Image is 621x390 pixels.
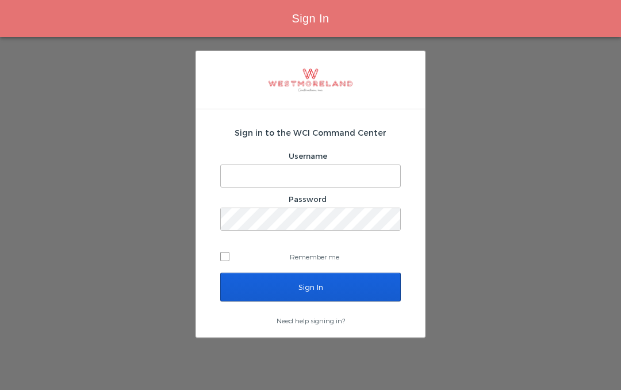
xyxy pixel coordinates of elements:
input: Sign In [220,273,401,301]
a: Need help signing in? [277,316,345,324]
label: Password [289,194,327,204]
span: Sign In [292,12,329,25]
h2: Sign in to the WCI Command Center [220,127,401,139]
label: Remember me [220,248,401,265]
label: Username [289,151,327,160]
